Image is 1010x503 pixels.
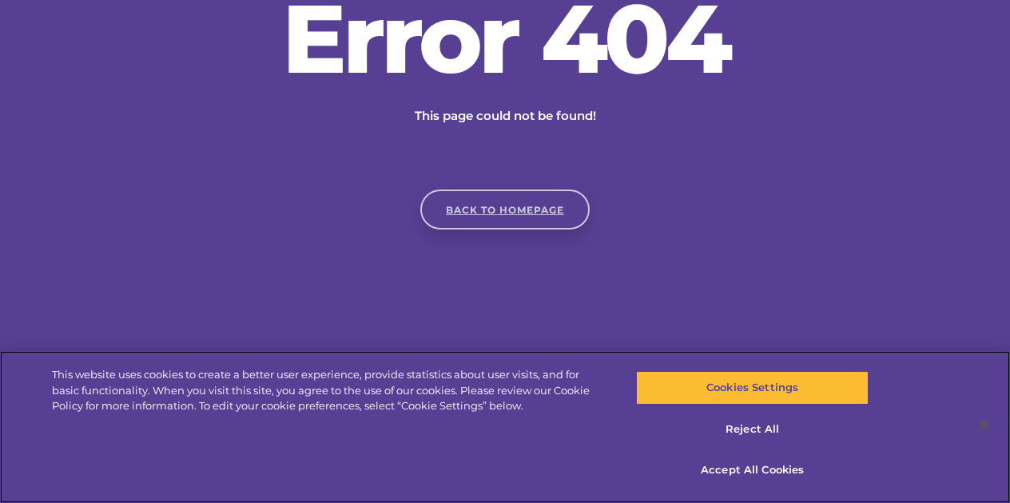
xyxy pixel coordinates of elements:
button: Close [967,408,1002,443]
button: Cookies Settings [636,371,869,405]
p: This page could not be found! [337,106,673,126]
a: Back to homepage [420,190,590,230]
button: Accept All Cookies [636,453,869,487]
button: Reject All [636,413,869,446]
div: This website uses cookies to create a better user experience, provide statistics about user visit... [52,367,606,414]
